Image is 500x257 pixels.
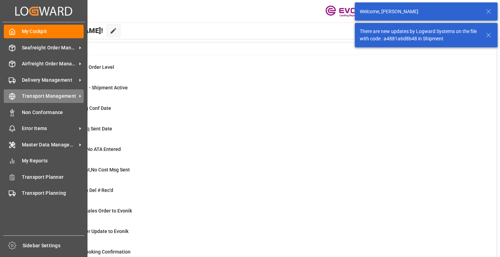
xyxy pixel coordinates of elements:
[53,167,130,172] span: ETD>3 Days Past,No Cost Msg Sent
[53,85,128,90] span: Deactivated EDI - Shipment Active
[4,170,84,184] a: Transport Planner
[35,166,488,181] a: 34ETD>3 Days Past,No Cost Msg SentShipment
[35,228,488,242] a: 0Error Sales Order Update to EvonikShipment
[35,64,488,78] a: 0MOT Missing at Order LevelSales Order-IVPO
[53,228,128,234] span: Error Sales Order Update to Evonik
[22,174,84,181] span: Transport Planner
[360,28,479,42] div: There are new updates by Logward Systems on the file with code : a4881a6d8b48 in Shipment
[35,207,488,222] a: 0Error on Initial Sales Order to EvonikShipment
[22,125,77,132] span: Error Items
[53,249,131,255] span: ABS: Missing Booking Confirmation
[22,141,77,148] span: Master Data Management
[22,28,84,35] span: My Cockpit
[4,105,84,119] a: Non Conformance
[22,109,84,116] span: Non Conformance
[35,146,488,160] a: 20ETA > 10 Days , No ATA EnteredShipment
[22,93,77,100] span: Transport Management
[53,208,132,214] span: Error on Initial Sales Order to Evonik
[4,186,84,200] a: Transport Planning
[35,105,488,119] a: 29ABS: No Init Bkg Conf DateShipment
[22,190,84,197] span: Transport Planning
[22,44,77,51] span: Seafreight Order Management
[22,60,77,67] span: Airfreight Order Management
[4,154,84,168] a: My Reports
[4,25,84,38] a: My Cockpit
[35,84,488,99] a: 0Deactivated EDI - Shipment ActiveShipment
[360,8,479,15] div: Welcome, [PERSON_NAME]
[22,157,84,164] span: My Reports
[23,242,85,249] span: Sidebar Settings
[28,24,103,37] span: Hello [PERSON_NAME]!
[35,187,488,201] a: 11ETD < 3 Days,No Del # Rec'dShipment
[35,125,488,140] a: 17ABS: No Bkg Req Sent DateShipment
[22,77,77,84] span: Delivery Management
[325,5,370,17] img: Evonik-brand-mark-Deep-Purple-RGB.jpeg_1700498283.jpeg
